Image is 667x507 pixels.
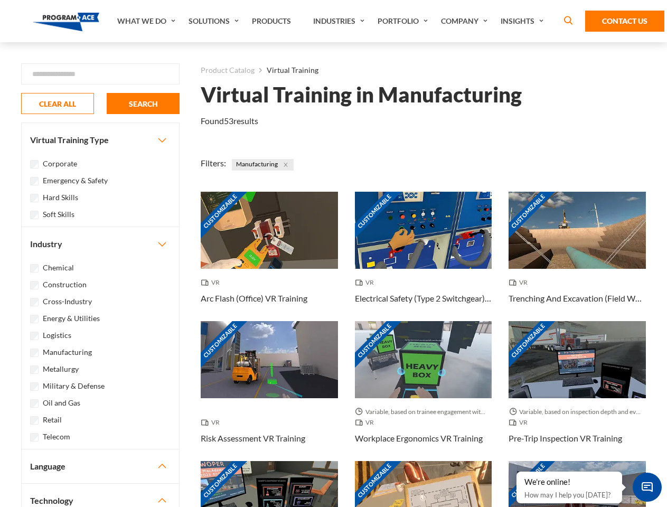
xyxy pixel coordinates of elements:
nav: breadcrumb [201,63,646,77]
a: Product Catalog [201,63,255,77]
span: VR [201,277,224,288]
input: Corporate [30,160,39,168]
label: Cross-Industry [43,296,92,307]
p: How may I help you [DATE]? [524,489,614,501]
input: Energy & Utilities [30,315,39,323]
button: CLEAR ALL [21,93,94,114]
span: Variable, based on inspection depth and event interaction. [509,407,646,417]
label: Chemical [43,262,74,274]
input: Oil and Gas [30,399,39,408]
span: VR [509,277,532,288]
input: Construction [30,281,39,289]
label: Military & Defense [43,380,105,392]
a: Customizable Thumbnail - Pre-Trip Inspection VR Training Variable, based on inspection depth and ... [509,321,646,461]
h3: Trenching And Excavation (Field Work) VR Training [509,292,646,305]
li: Virtual Training [255,63,318,77]
input: Telecom [30,433,39,442]
span: Chat Widget [633,473,662,502]
span: VR [509,417,532,428]
button: Close [280,159,292,171]
h3: Pre-Trip Inspection VR Training [509,432,622,445]
input: Logistics [30,332,39,340]
a: Customizable Thumbnail - Risk Assessment VR Training VR Risk Assessment VR Training [201,321,338,461]
button: Virtual Training Type [22,123,179,157]
h3: Electrical Safety (Type 2 Switchgear) VR Training [355,292,492,305]
span: VR [355,417,378,428]
input: Hard Skills [30,194,39,202]
label: Hard Skills [43,192,78,203]
input: Manufacturing [30,349,39,357]
a: Customizable Thumbnail - Arc Flash (Office) VR Training VR Arc Flash (Office) VR Training [201,192,338,321]
input: Soft Skills [30,211,39,219]
div: We're online! [524,477,614,487]
a: Customizable Thumbnail - Workplace Ergonomics VR Training Variable, based on trainee engagement w... [355,321,492,461]
h1: Virtual Training in Manufacturing [201,86,522,104]
span: Manufacturing [232,159,294,171]
label: Manufacturing [43,346,92,358]
label: Emergency & Safety [43,175,108,186]
span: VR [201,417,224,428]
input: Cross-Industry [30,298,39,306]
input: Retail [30,416,39,425]
label: Soft Skills [43,209,74,220]
span: Filters: [201,158,226,168]
p: Found results [201,115,258,127]
label: Retail [43,414,62,426]
input: Metallurgy [30,365,39,374]
a: Contact Us [585,11,664,32]
em: 53 [224,116,233,126]
label: Construction [43,279,87,290]
label: Corporate [43,158,77,170]
label: Telecom [43,431,70,443]
input: Military & Defense [30,382,39,391]
h3: Arc Flash (Office) VR Training [201,292,307,305]
span: Variable, based on trainee engagement with exercises. [355,407,492,417]
input: Chemical [30,264,39,273]
input: Emergency & Safety [30,177,39,185]
button: Industry [22,227,179,261]
span: VR [355,277,378,288]
img: Program-Ace [33,13,100,31]
label: Metallurgy [43,363,79,375]
label: Logistics [43,330,71,341]
label: Energy & Utilities [43,313,100,324]
a: Customizable Thumbnail - Electrical Safety (Type 2 Switchgear) VR Training VR Electrical Safety (... [355,192,492,321]
label: Oil and Gas [43,397,80,409]
h3: Risk Assessment VR Training [201,432,305,445]
button: Language [22,449,179,483]
h3: Workplace Ergonomics VR Training [355,432,483,445]
a: Customizable Thumbnail - Trenching And Excavation (Field Work) VR Training VR Trenching And Excav... [509,192,646,321]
